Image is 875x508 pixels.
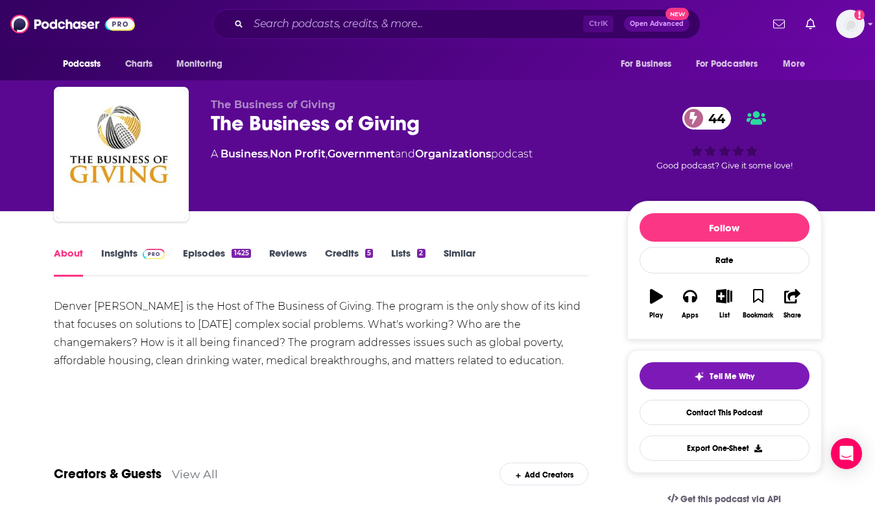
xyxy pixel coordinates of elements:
[640,400,809,425] a: Contact This Podcast
[682,107,732,130] a: 44
[710,371,754,382] span: Tell Me Why
[800,13,821,35] a: Show notifications dropdown
[621,55,672,73] span: For Business
[741,281,775,327] button: Bookmark
[117,52,161,76] a: Charts
[694,371,704,382] img: tell me why sparkle
[54,247,83,277] a: About
[325,247,373,277] a: Credits5
[649,312,663,319] div: Play
[269,247,307,277] a: Reviews
[54,297,589,370] div: Denver [PERSON_NAME] is the Host of The Business of Giving. The program is the only show of its k...
[640,213,809,242] button: Follow
[221,148,268,160] a: Business
[665,8,689,20] span: New
[719,312,730,319] div: List
[854,10,865,20] svg: Add a profile image
[125,55,153,73] span: Charts
[836,10,865,38] img: User Profile
[499,463,588,485] div: Add Creators
[612,52,688,76] button: open menu
[444,247,475,277] a: Similar
[707,281,741,327] button: List
[640,247,809,273] div: Rate
[774,52,821,76] button: open menu
[695,107,732,130] span: 44
[172,467,218,481] a: View All
[696,55,758,73] span: For Podcasters
[167,52,239,76] button: open menu
[630,21,684,27] span: Open Advanced
[640,281,673,327] button: Play
[211,146,533,162] div: A podcast
[365,249,373,258] div: 5
[176,55,222,73] span: Monitoring
[627,98,822,179] div: 44Good podcast? Give it some love!
[213,9,701,39] div: Search podcasts, credits, & more...
[183,247,250,277] a: Episodes1425
[775,281,809,327] button: Share
[640,362,809,389] button: tell me why sparkleTell Me Why
[63,55,101,73] span: Podcasts
[54,52,118,76] button: open menu
[395,148,415,160] span: and
[673,281,707,327] button: Apps
[836,10,865,38] button: Show profile menu
[391,247,425,277] a: Lists2
[688,52,777,76] button: open menu
[10,12,135,36] img: Podchaser - Follow, Share and Rate Podcasts
[836,10,865,38] span: Logged in as megcassidy
[743,312,773,319] div: Bookmark
[784,312,801,319] div: Share
[415,148,491,160] a: Organizations
[783,55,805,73] span: More
[56,89,186,219] img: The Business of Giving
[232,249,250,258] div: 1425
[248,14,583,34] input: Search podcasts, credits, & more...
[768,13,790,35] a: Show notifications dropdown
[831,438,862,469] div: Open Intercom Messenger
[268,148,270,160] span: ,
[328,148,395,160] a: Government
[624,16,689,32] button: Open AdvancedNew
[143,249,165,259] img: Podchaser Pro
[270,148,326,160] a: Non Profit
[211,98,335,111] span: The Business of Giving
[656,161,793,170] span: Good podcast? Give it some love!
[101,247,165,277] a: InsightsPodchaser Pro
[326,148,328,160] span: ,
[680,494,781,505] span: Get this podcast via API
[417,249,425,258] div: 2
[640,435,809,461] button: Export One-Sheet
[583,16,614,32] span: Ctrl K
[54,466,162,482] a: Creators & Guests
[682,312,699,319] div: Apps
